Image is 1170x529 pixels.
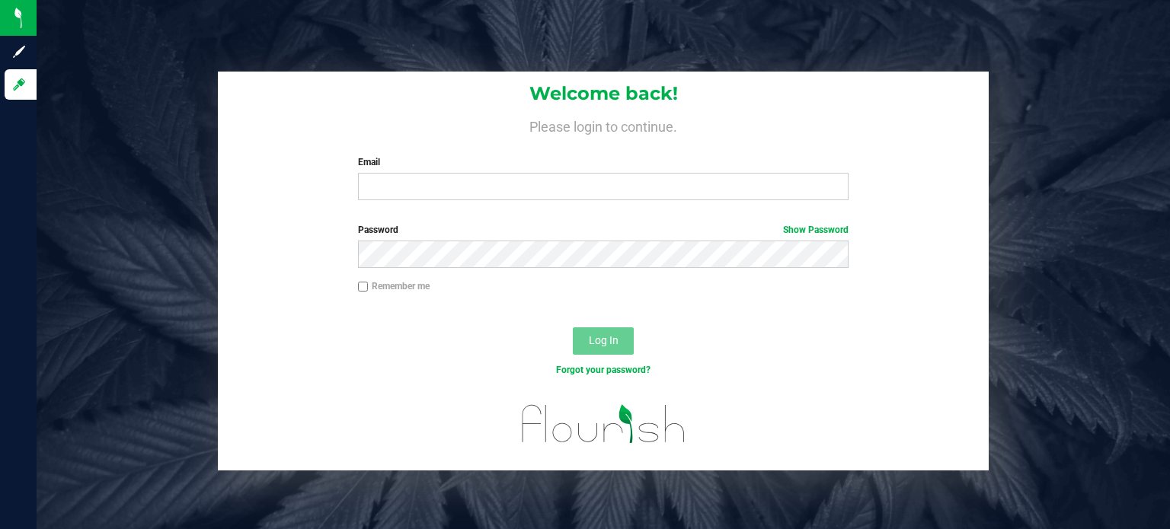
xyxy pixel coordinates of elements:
[218,84,989,104] h1: Welcome back!
[573,327,634,355] button: Log In
[11,77,27,92] inline-svg: Log in
[358,225,398,235] span: Password
[218,116,989,134] h4: Please login to continue.
[783,225,849,235] a: Show Password
[507,393,700,454] img: flourish_logo.svg
[358,155,849,169] label: Email
[11,44,27,59] inline-svg: Sign up
[589,334,619,346] span: Log In
[556,365,651,375] a: Forgot your password?
[358,279,430,293] label: Remember me
[358,282,369,292] input: Remember me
